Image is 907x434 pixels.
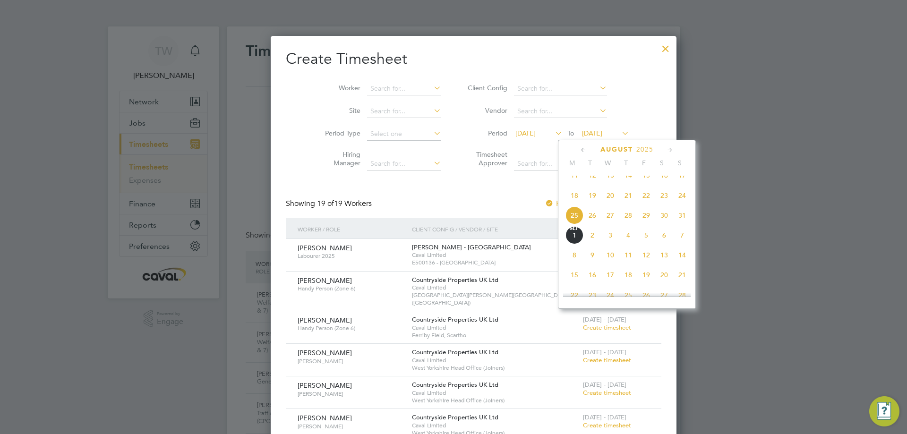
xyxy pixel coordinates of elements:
[412,315,498,323] span: Countryside Properties UK Ltd
[318,84,360,92] label: Worker
[673,266,691,284] span: 21
[619,226,637,244] span: 4
[601,206,619,224] span: 27
[619,166,637,184] span: 14
[412,389,578,397] span: Caval Limited
[565,246,583,264] span: 8
[318,150,360,167] label: Hiring Manager
[565,226,583,231] span: Sep
[565,286,583,304] span: 22
[636,145,653,153] span: 2025
[514,105,607,118] input: Search for...
[318,106,360,115] label: Site
[412,381,498,389] span: Countryside Properties UK Ltd
[298,381,352,390] span: [PERSON_NAME]
[671,159,689,167] span: S
[298,324,405,332] span: Handy Person (Zone 6)
[565,127,577,139] span: To
[298,414,352,422] span: [PERSON_NAME]
[412,422,578,429] span: Caval Limited
[582,129,602,137] span: [DATE]
[655,226,673,244] span: 6
[637,187,655,204] span: 22
[298,244,352,252] span: [PERSON_NAME]
[298,252,405,260] span: Labourer 2025
[298,285,405,292] span: Handy Person (Zone 6)
[298,349,352,357] span: [PERSON_NAME]
[655,266,673,284] span: 20
[655,286,673,304] span: 27
[565,166,583,184] span: 11
[286,199,374,209] div: Showing
[412,324,578,332] span: Caval Limited
[583,166,601,184] span: 12
[583,381,626,389] span: [DATE] - [DATE]
[298,316,352,324] span: [PERSON_NAME]
[318,129,360,137] label: Period Type
[515,129,536,137] span: [DATE]
[619,286,637,304] span: 25
[565,206,583,224] span: 25
[583,266,601,284] span: 16
[412,259,578,266] span: E500136 - [GEOGRAPHIC_DATA]
[655,187,673,204] span: 23
[465,106,507,115] label: Vendor
[619,246,637,264] span: 11
[295,218,410,240] div: Worker / Role
[583,206,601,224] span: 26
[583,187,601,204] span: 19
[514,82,607,95] input: Search for...
[637,246,655,264] span: 12
[565,187,583,204] span: 18
[637,166,655,184] span: 15
[673,286,691,304] span: 28
[601,286,619,304] span: 24
[600,145,633,153] span: August
[412,348,498,356] span: Countryside Properties UK Ltd
[581,159,599,167] span: T
[465,129,507,137] label: Period
[367,157,441,170] input: Search for...
[673,166,691,184] span: 17
[412,251,578,259] span: Caval Limited
[635,159,653,167] span: F
[637,226,655,244] span: 5
[583,348,626,356] span: [DATE] - [DATE]
[583,421,631,429] span: Create timesheet
[673,206,691,224] span: 31
[583,315,626,323] span: [DATE] - [DATE]
[367,105,441,118] input: Search for...
[298,390,405,398] span: [PERSON_NAME]
[601,187,619,204] span: 20
[412,332,578,339] span: Ferriby Field, Scartho
[619,266,637,284] span: 18
[545,199,641,208] label: Hide created timesheets
[317,199,372,208] span: 19 Workers
[601,226,619,244] span: 3
[298,423,405,430] span: [PERSON_NAME]
[565,266,583,284] span: 15
[601,246,619,264] span: 10
[583,323,631,332] span: Create timesheet
[619,187,637,204] span: 21
[514,157,607,170] input: Search for...
[601,166,619,184] span: 13
[465,150,507,167] label: Timesheet Approver
[655,206,673,224] span: 30
[617,159,635,167] span: T
[563,159,581,167] span: M
[298,276,352,285] span: [PERSON_NAME]
[599,159,617,167] span: W
[583,286,601,304] span: 23
[367,82,441,95] input: Search for...
[412,291,578,306] span: [GEOGRAPHIC_DATA][PERSON_NAME][GEOGRAPHIC_DATA] ([GEOGRAPHIC_DATA])
[410,218,581,240] div: Client Config / Vendor / Site
[583,226,601,244] span: 2
[673,246,691,264] span: 14
[412,276,498,284] span: Countryside Properties UK Ltd
[412,397,578,404] span: West Yorkshire Head Office (Joiners)
[637,286,655,304] span: 26
[583,246,601,264] span: 9
[583,389,631,397] span: Create timesheet
[412,284,578,291] span: Caval Limited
